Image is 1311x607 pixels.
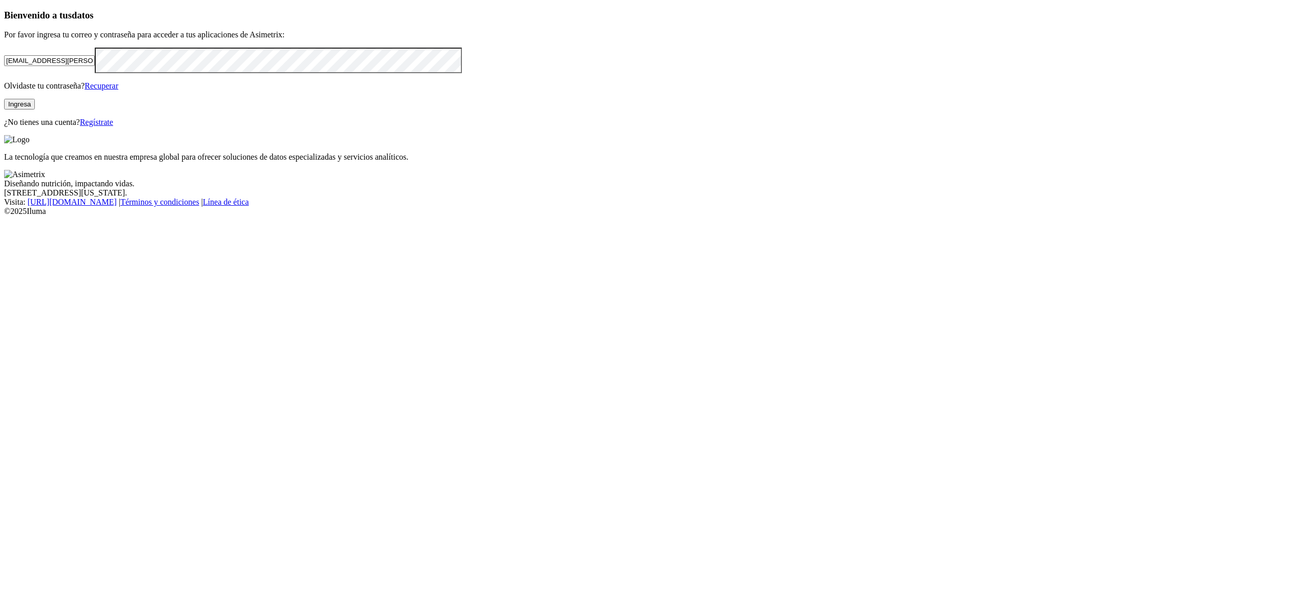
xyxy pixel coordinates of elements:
p: ¿No tienes una cuenta? [4,118,1307,127]
div: © 2025 Iluma [4,207,1307,216]
a: Recuperar [84,81,118,90]
div: Diseñando nutrición, impactando vidas. [4,179,1307,188]
input: Tu correo [4,55,95,66]
p: La tecnología que creamos en nuestra empresa global para ofrecer soluciones de datos especializad... [4,153,1307,162]
a: Términos y condiciones [120,198,199,206]
p: Por favor ingresa tu correo y contraseña para acceder a tus aplicaciones de Asimetrix: [4,30,1307,39]
img: Asimetrix [4,170,45,179]
img: Logo [4,135,30,144]
button: Ingresa [4,99,35,110]
div: [STREET_ADDRESS][US_STATE]. [4,188,1307,198]
div: Visita : | | [4,198,1307,207]
span: datos [72,10,94,20]
a: Regístrate [80,118,113,126]
h3: Bienvenido a tus [4,10,1307,21]
a: [URL][DOMAIN_NAME] [28,198,117,206]
p: Olvidaste tu contraseña? [4,81,1307,91]
a: Línea de ética [203,198,249,206]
